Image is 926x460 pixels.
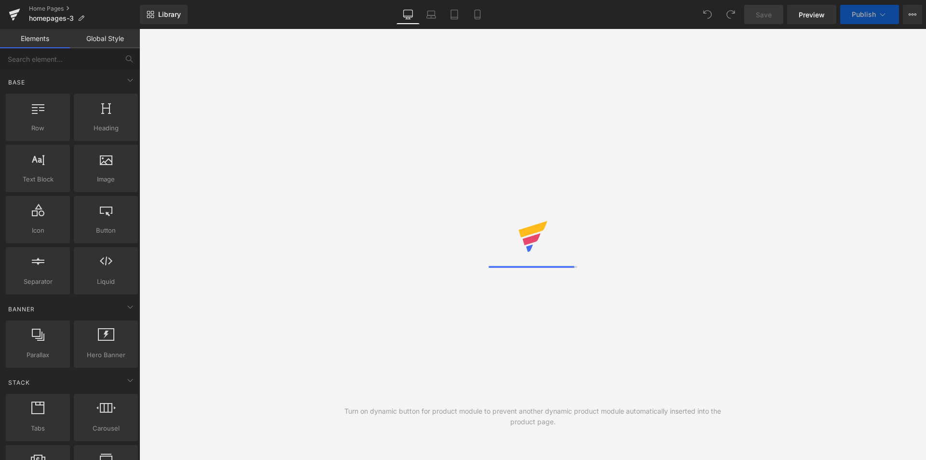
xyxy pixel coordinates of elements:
span: Banner [7,305,36,314]
a: Home Pages [29,5,140,13]
span: Tabs [9,423,67,433]
a: New Library [140,5,188,24]
span: Heading [77,123,135,133]
span: homepages-3 [29,14,74,22]
button: Undo [698,5,717,24]
span: Preview [799,10,825,20]
a: Tablet [443,5,466,24]
a: Global Style [70,29,140,48]
span: Liquid [77,277,135,287]
span: Text Block [9,174,67,184]
span: Stack [7,378,31,387]
span: Parallax [9,350,67,360]
span: Save [756,10,772,20]
span: Button [77,225,135,236]
a: Laptop [420,5,443,24]
a: Mobile [466,5,489,24]
div: Turn on dynamic button for product module to prevent another dynamic product module automatically... [336,406,730,427]
a: Preview [787,5,836,24]
button: More [903,5,922,24]
span: Publish [852,11,876,18]
span: Carousel [77,423,135,433]
button: Redo [721,5,740,24]
a: Desktop [396,5,420,24]
span: Library [158,10,181,19]
span: Base [7,78,26,87]
span: Hero Banner [77,350,135,360]
button: Publish [840,5,899,24]
span: Row [9,123,67,133]
span: Icon [9,225,67,236]
span: Image [77,174,135,184]
span: Separator [9,277,67,287]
